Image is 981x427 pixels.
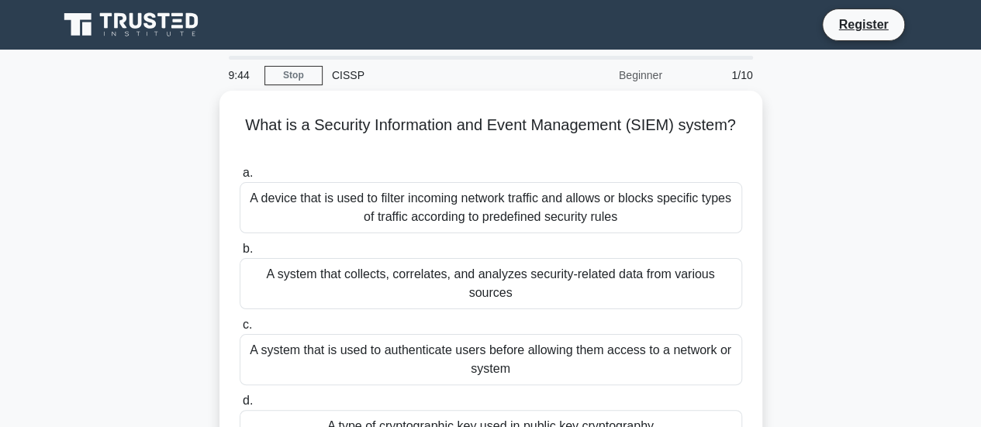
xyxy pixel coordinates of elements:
[240,182,742,233] div: A device that is used to filter incoming network traffic and allows or blocks specific types of t...
[243,318,252,331] span: c.
[323,60,536,91] div: CISSP
[243,394,253,407] span: d.
[243,242,253,255] span: b.
[536,60,672,91] div: Beginner
[264,66,323,85] a: Stop
[243,166,253,179] span: a.
[238,115,744,154] h5: What is a Security Information and Event Management (SIEM) system?
[240,334,742,385] div: A system that is used to authenticate users before allowing them access to a network or system
[219,60,264,91] div: 9:44
[672,60,762,91] div: 1/10
[240,258,742,309] div: A system that collects, correlates, and analyzes security-related data from various sources
[829,15,897,34] a: Register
